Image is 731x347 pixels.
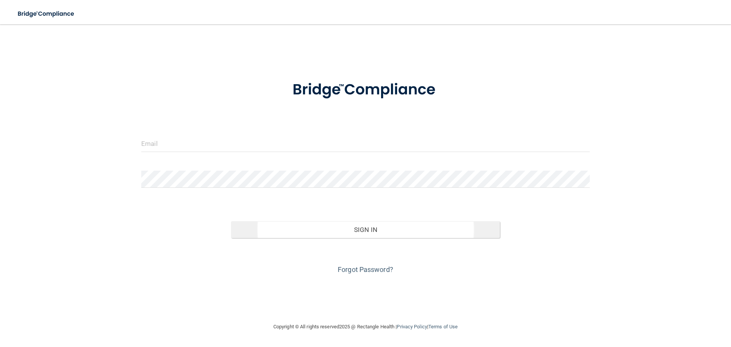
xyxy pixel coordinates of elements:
[338,265,393,273] a: Forgot Password?
[11,6,81,22] img: bridge_compliance_login_screen.278c3ca4.svg
[397,324,427,329] a: Privacy Policy
[277,70,454,110] img: bridge_compliance_login_screen.278c3ca4.svg
[231,221,500,238] button: Sign In
[428,324,458,329] a: Terms of Use
[227,315,504,339] div: Copyright © All rights reserved 2025 @ Rectangle Health | |
[141,135,590,152] input: Email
